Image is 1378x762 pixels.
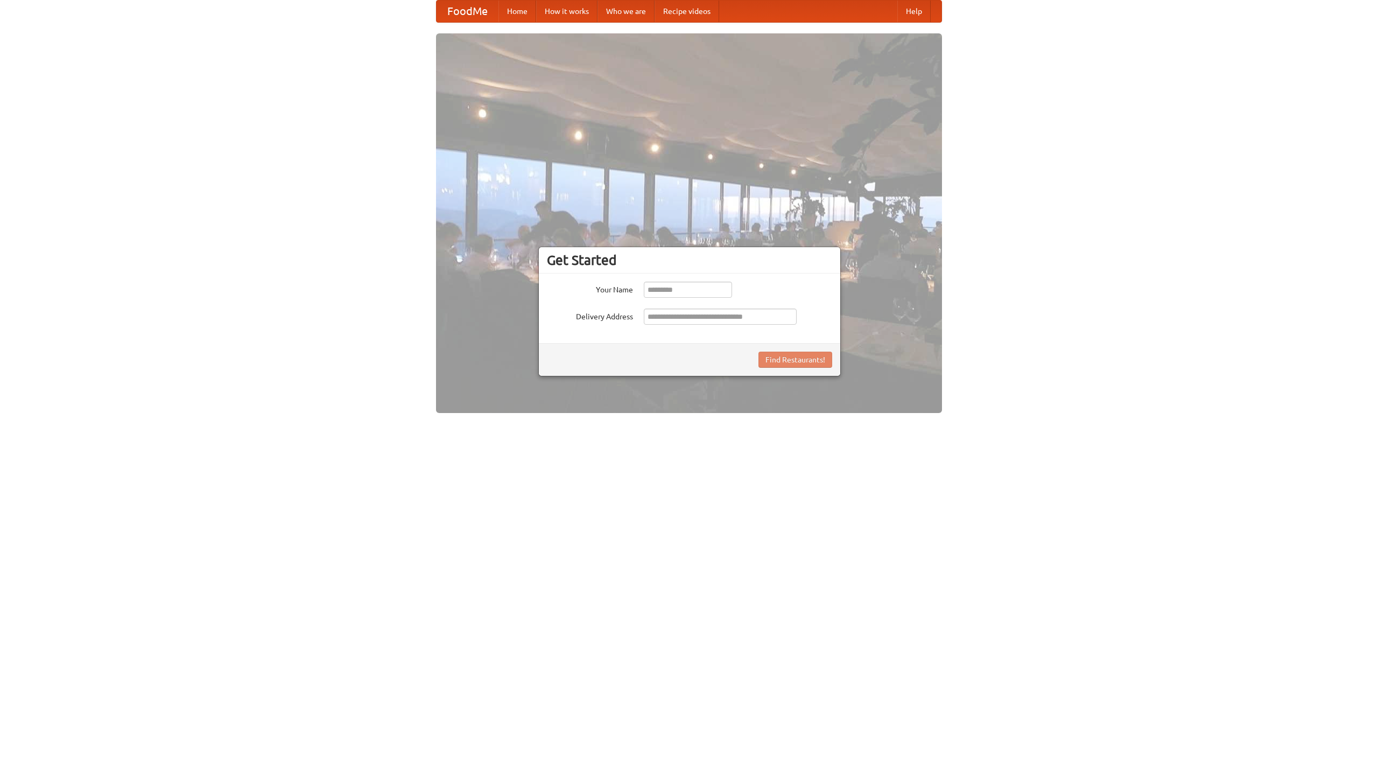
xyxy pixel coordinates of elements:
label: Delivery Address [547,309,633,322]
a: Home [498,1,536,22]
a: How it works [536,1,597,22]
a: FoodMe [437,1,498,22]
a: Recipe videos [655,1,719,22]
a: Help [897,1,931,22]
button: Find Restaurants! [758,352,832,368]
h3: Get Started [547,252,832,268]
label: Your Name [547,282,633,295]
a: Who we are [597,1,655,22]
